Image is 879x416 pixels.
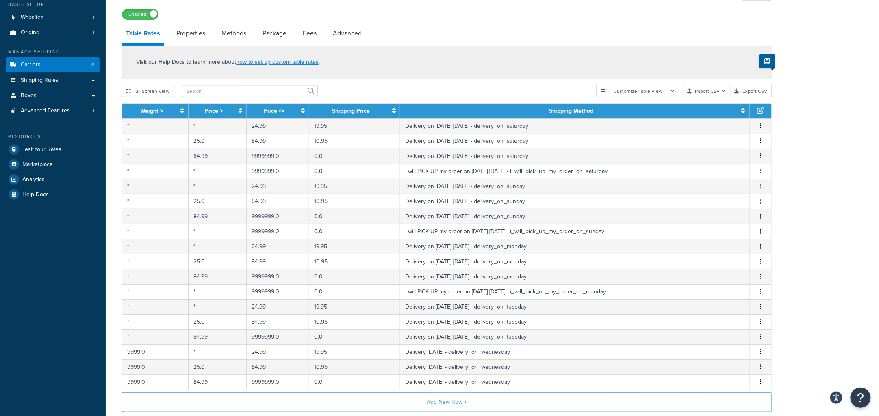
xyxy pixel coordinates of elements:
li: Origins [6,25,100,40]
a: Websites1 [6,10,100,25]
a: Shipping Method [549,107,593,115]
td: 19.95 [309,344,400,359]
td: 24.99 [247,299,310,314]
td: 0.0 [309,269,400,284]
span: Shipping Rules [21,77,59,84]
td: 0.0 [309,329,400,344]
span: Origins [21,29,39,36]
td: Delivery on [DATE] [DATE] - delivery_on_saturday [400,118,750,134]
div: Basic Setup [6,1,100,8]
td: 9999999.0 [247,224,310,239]
div: Manage Shipping [6,48,100,55]
a: Advanced Features1 [6,103,100,118]
td: 24.99 [247,344,310,359]
td: 9999999.0 [247,149,310,164]
td: 84.99 [189,374,247,390]
li: Analytics [6,172,100,187]
span: 6 [91,61,94,68]
p: Visit our Help Docs to learn more about . [136,58,320,67]
td: Delivery on [DATE] [DATE] - delivery_on_monday [400,239,750,254]
td: 19.95 [309,239,400,254]
button: Add New Row + [122,392,772,412]
a: Properties [172,24,209,43]
a: Carriers6 [6,57,100,72]
li: Carriers [6,57,100,72]
a: Price <= [264,107,284,115]
span: Carriers [21,61,41,68]
span: Websites [21,14,43,21]
td: 0.0 [309,224,400,239]
td: Delivery on [DATE] [DATE] - delivery_on_saturday [400,149,750,164]
a: Price > [205,107,223,115]
button: Import CSV [683,85,731,97]
input: Search [182,85,318,97]
td: Delivery on [DATE] [DATE] - delivery_on_tuesday [400,299,750,314]
span: Test Your Rates [22,146,61,153]
a: Shipping Rules [6,73,100,88]
td: 10.95 [309,134,400,149]
td: 25.0 [189,254,247,269]
td: I will PICK UP my order on [DATE] [DATE] - i_will_pick_up_my_order_on_saturday [400,164,750,179]
td: 84.99 [189,269,247,284]
td: 0.0 [309,374,400,390]
td: 19.95 [309,179,400,194]
div: Resources [6,133,100,140]
td: I will PICK UP my order on [DATE] [DATE] - i_will_pick_up_my_order_on_sunday [400,224,750,239]
td: 9999999.0 [247,164,310,179]
a: Shipping Price [332,107,370,115]
td: Delivery on [DATE] [DATE] - delivery_on_tuesday [400,329,750,344]
label: Enabled [122,9,158,19]
td: 84.99 [189,209,247,224]
td: Delivery on [DATE] [DATE] - delivery_on_sunday [400,179,750,194]
td: 25.0 [189,134,247,149]
li: Advanced Features [6,103,100,118]
td: Delivery on [DATE] [DATE] - delivery_on_monday [400,254,750,269]
td: 25.0 [189,194,247,209]
button: Show Help Docs [759,54,775,68]
button: Open Resource Center [851,388,871,408]
td: Delivery [DATE] - delivery_on_wednesday [400,344,750,359]
td: 9999.0 [122,359,189,374]
a: Boxes [6,88,100,103]
span: 1 [93,107,94,114]
td: 19.95 [309,118,400,134]
span: 1 [93,14,94,21]
td: 0.0 [309,149,400,164]
td: 9999.0 [122,374,189,390]
td: 9999999.0 [247,209,310,224]
span: Marketplace [22,161,53,168]
a: Help Docs [6,187,100,202]
span: Analytics [22,176,45,183]
a: how to set up custom table rates [236,58,319,66]
td: 0.0 [309,209,400,224]
td: 84.99 [247,194,310,209]
td: 84.99 [247,359,310,374]
td: Delivery on [DATE] [DATE] - delivery_on_tuesday [400,314,750,329]
button: Full Screen View [122,85,174,97]
td: 10.95 [309,314,400,329]
td: Delivery on [DATE] [DATE] - delivery_on_saturday [400,134,750,149]
a: Package [258,24,291,43]
a: Table Rates [122,24,164,46]
td: 24.99 [247,118,310,134]
span: Boxes [21,92,37,99]
a: Fees [299,24,321,43]
td: 84.99 [189,329,247,344]
td: 25.0 [189,314,247,329]
td: 84.99 [247,254,310,269]
td: 24.99 [247,239,310,254]
td: 0.0 [309,164,400,179]
td: 84.99 [247,314,310,329]
td: 25.0 [189,359,247,374]
li: Test Your Rates [6,142,100,157]
button: Export CSV [731,85,772,97]
td: 9999.0 [122,344,189,359]
td: 9999999.0 [247,284,310,299]
li: Marketplace [6,157,100,172]
td: Delivery on [DATE] [DATE] - delivery_on_sunday [400,194,750,209]
td: 10.95 [309,194,400,209]
td: Delivery [DATE] - delivery_on_wednesday [400,359,750,374]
